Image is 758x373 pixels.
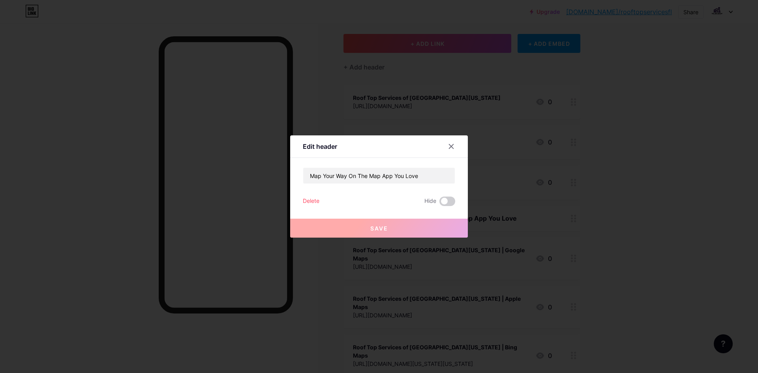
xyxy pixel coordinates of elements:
span: Save [370,225,388,232]
span: Hide [424,197,436,206]
div: Edit header [303,142,337,151]
button: Save [290,219,468,238]
div: Delete [303,197,319,206]
input: Title [303,168,455,184]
